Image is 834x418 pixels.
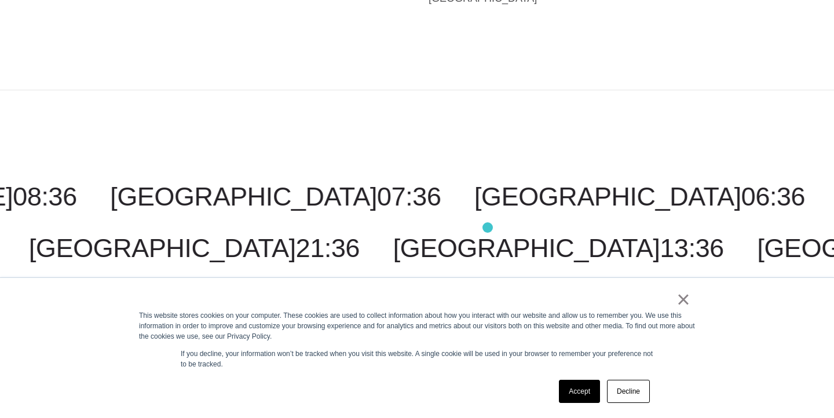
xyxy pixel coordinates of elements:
[676,294,690,305] a: ×
[29,233,360,263] a: [GEOGRAPHIC_DATA]21:36
[139,310,695,342] div: This website stores cookies on your computer. These cookies are used to collect information about...
[296,233,360,263] span: 21:36
[181,349,653,369] p: If you decline, your information won’t be tracked when you visit this website. A single cookie wi...
[607,380,650,403] a: Decline
[13,182,76,211] span: 08:36
[110,182,441,211] a: [GEOGRAPHIC_DATA]07:36
[660,233,723,263] span: 13:36
[474,182,805,211] a: [GEOGRAPHIC_DATA]06:36
[393,233,724,263] a: [GEOGRAPHIC_DATA]13:36
[741,182,805,211] span: 06:36
[377,182,441,211] span: 07:36
[559,380,600,403] a: Accept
